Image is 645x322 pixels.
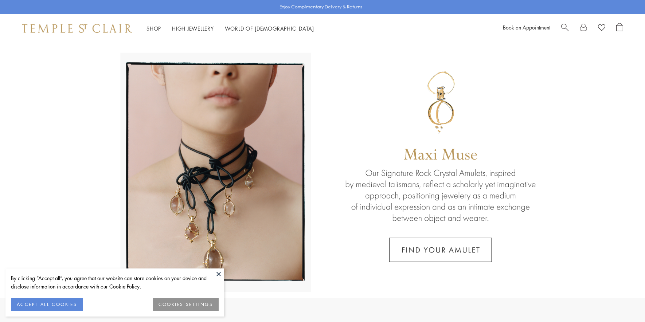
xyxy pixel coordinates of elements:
img: Temple St. Clair [22,24,132,33]
a: ShopShop [146,25,161,32]
a: World of [DEMOGRAPHIC_DATA]World of [DEMOGRAPHIC_DATA] [225,25,314,32]
button: ACCEPT ALL COOKIES [11,298,83,311]
p: Enjoy Complimentary Delivery & Returns [279,3,362,11]
div: By clicking “Accept all”, you agree that our website can store cookies on your device and disclos... [11,274,219,291]
nav: Main navigation [146,24,314,33]
a: Search [561,23,569,34]
button: COOKIES SETTINGS [153,298,219,311]
a: High JewelleryHigh Jewellery [172,25,214,32]
a: View Wishlist [598,23,605,34]
iframe: Gorgias live chat messenger [609,288,638,315]
a: Open Shopping Bag [616,23,623,34]
a: Book an Appointment [503,24,550,31]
